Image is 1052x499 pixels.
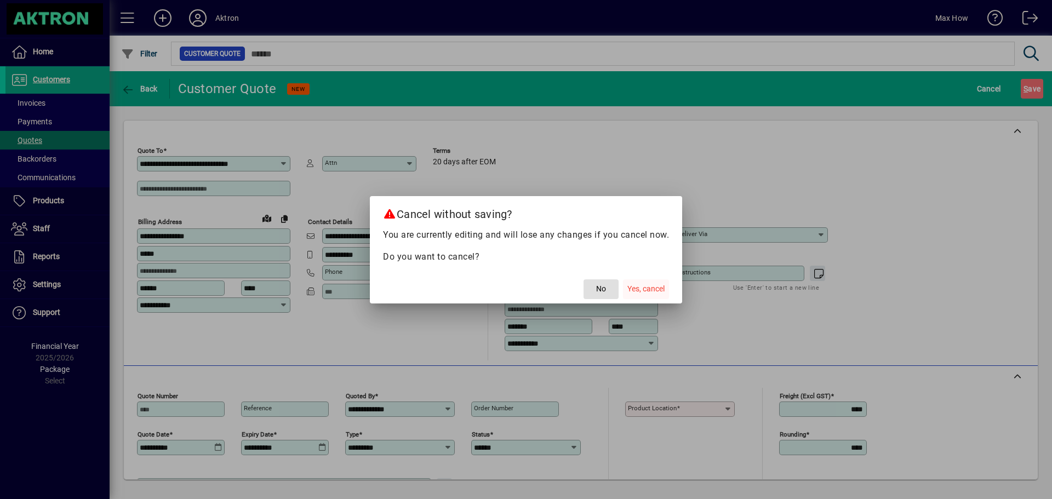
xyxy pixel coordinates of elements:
[383,250,669,263] p: Do you want to cancel?
[623,279,669,299] button: Yes, cancel
[370,196,682,228] h2: Cancel without saving?
[383,228,669,242] p: You are currently editing and will lose any changes if you cancel now.
[584,279,619,299] button: No
[596,283,606,295] span: No
[627,283,665,295] span: Yes, cancel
